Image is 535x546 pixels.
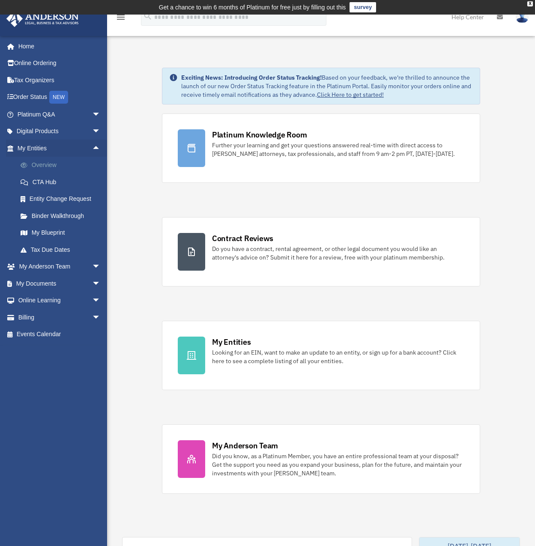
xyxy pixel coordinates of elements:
[516,11,529,23] img: User Pic
[159,2,346,12] div: Get a chance to win 6 months of Platinum for free just by filling out this
[6,309,114,326] a: Billingarrow_drop_down
[181,74,322,81] strong: Exciting News: Introducing Order Status Tracking!
[12,241,114,258] a: Tax Due Dates
[212,141,464,158] div: Further your learning and get your questions answered real-time with direct access to [PERSON_NAM...
[162,424,480,494] a: My Anderson Team Did you know, as a Platinum Member, you have an entire professional team at your...
[92,258,109,276] span: arrow_drop_down
[527,1,533,6] div: close
[162,113,480,183] a: Platinum Knowledge Room Further your learning and get your questions answered real-time with dire...
[12,224,114,242] a: My Blueprint
[212,129,307,140] div: Platinum Knowledge Room
[181,73,473,99] div: Based on your feedback, we're thrilled to announce the launch of our new Order Status Tracking fe...
[12,157,114,174] a: Overview
[12,207,114,224] a: Binder Walkthrough
[212,452,464,477] div: Did you know, as a Platinum Member, you have an entire professional team at your disposal? Get th...
[92,275,109,292] span: arrow_drop_down
[162,217,480,286] a: Contract Reviews Do you have a contract, rental agreement, or other legal document you would like...
[116,12,126,22] i: menu
[4,10,81,27] img: Anderson Advisors Platinum Portal
[6,258,114,275] a: My Anderson Teamarrow_drop_down
[92,292,109,310] span: arrow_drop_down
[143,12,152,21] i: search
[92,123,109,140] span: arrow_drop_down
[6,89,114,106] a: Order StatusNEW
[6,72,114,89] a: Tax Organizers
[6,123,114,140] a: Digital Productsarrow_drop_down
[212,245,464,262] div: Do you have a contract, rental agreement, or other legal document you would like an attorney's ad...
[6,106,114,123] a: Platinum Q&Aarrow_drop_down
[6,275,114,292] a: My Documentsarrow_drop_down
[212,348,464,365] div: Looking for an EIN, want to make an update to an entity, or sign up for a bank account? Click her...
[162,321,480,390] a: My Entities Looking for an EIN, want to make an update to an entity, or sign up for a bank accoun...
[92,140,109,157] span: arrow_drop_up
[317,91,384,98] a: Click Here to get started!
[6,292,114,309] a: Online Learningarrow_drop_down
[49,91,68,104] div: NEW
[116,15,126,22] a: menu
[92,309,109,326] span: arrow_drop_down
[6,326,114,343] a: Events Calendar
[212,337,251,347] div: My Entities
[212,440,278,451] div: My Anderson Team
[6,140,114,157] a: My Entitiesarrow_drop_up
[12,191,114,208] a: Entity Change Request
[6,55,114,72] a: Online Ordering
[12,173,114,191] a: CTA Hub
[92,106,109,123] span: arrow_drop_down
[212,233,273,244] div: Contract Reviews
[350,2,376,12] a: survey
[6,38,109,55] a: Home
